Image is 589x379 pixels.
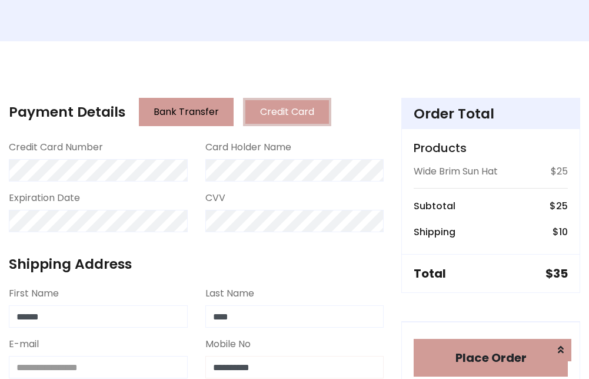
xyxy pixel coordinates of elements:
[414,266,446,281] h5: Total
[205,191,225,205] label: CVV
[139,98,234,126] button: Bank Transfer
[545,266,568,281] h5: $
[551,164,568,179] p: $25
[414,200,455,212] h6: Subtotal
[9,286,59,301] label: First Name
[414,141,568,155] h5: Products
[414,226,455,238] h6: Shipping
[205,337,251,351] label: Mobile No
[9,140,103,154] label: Credit Card Number
[243,98,331,126] button: Credit Card
[414,164,498,179] p: Wide Brim Sun Hat
[205,286,254,301] label: Last Name
[414,106,568,122] h4: Order Total
[9,191,80,205] label: Expiration Date
[559,225,568,239] span: 10
[9,256,384,272] h4: Shipping Address
[553,226,568,238] h6: $
[205,140,291,154] label: Card Holder Name
[550,200,568,212] h6: $
[556,199,568,213] span: 25
[9,104,125,120] h4: Payment Details
[414,339,568,377] button: Place Order
[553,265,568,282] span: 35
[9,337,39,351] label: E-mail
